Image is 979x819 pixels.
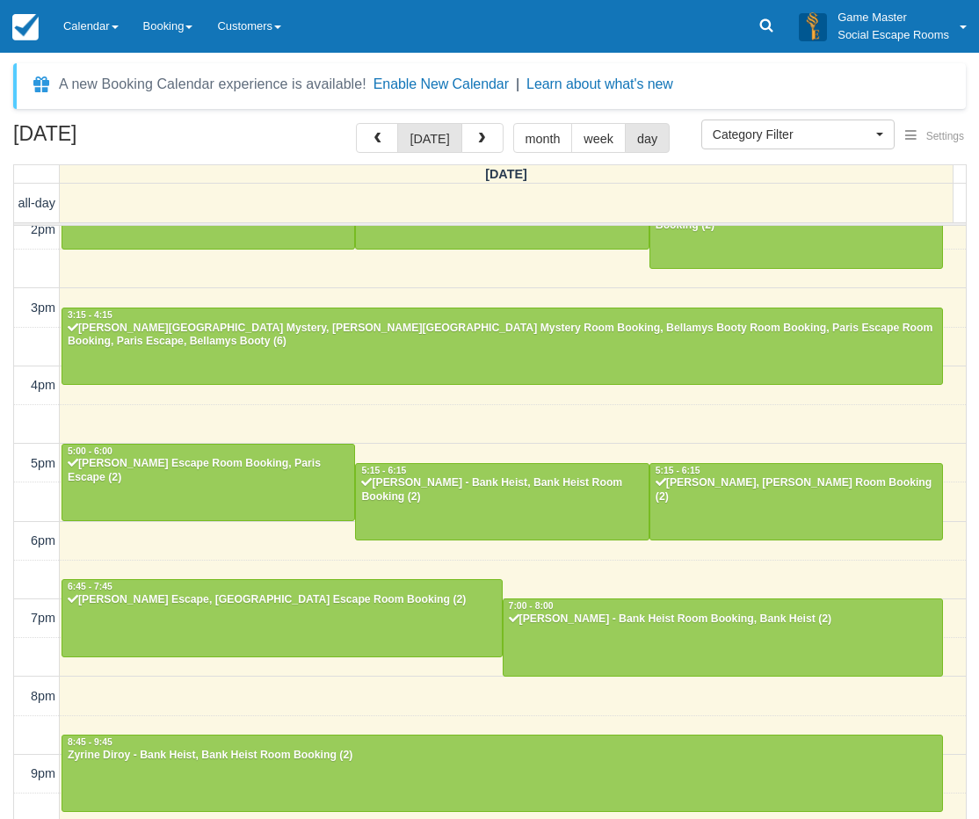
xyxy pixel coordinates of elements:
button: week [571,123,626,153]
span: 4pm [31,378,55,392]
span: 3:15 - 4:15 [68,310,112,320]
span: 8:45 - 9:45 [68,737,112,747]
div: [PERSON_NAME] Escape Room Booking, Paris Escape (2) [67,457,350,485]
span: 5pm [31,456,55,470]
span: 8pm [31,689,55,703]
span: all-day [18,196,55,210]
div: [PERSON_NAME] - Bank Heist, Bank Heist Room Booking (2) [360,476,643,504]
button: Settings [895,124,975,149]
span: 5:15 - 6:15 [656,466,700,475]
span: 9pm [31,766,55,780]
span: 3pm [31,301,55,315]
a: 5:15 - 6:15[PERSON_NAME] - Bank Heist, Bank Heist Room Booking (2) [355,463,649,540]
span: 6:45 - 7:45 [68,582,112,591]
div: A new Booking Calendar experience is available! [59,74,366,95]
a: 3:15 - 4:15[PERSON_NAME][GEOGRAPHIC_DATA] Mystery, [PERSON_NAME][GEOGRAPHIC_DATA] Mystery Room Bo... [62,308,943,385]
span: 5:15 - 6:15 [361,466,406,475]
a: 8:45 - 9:45Zyrine Diroy - Bank Heist, Bank Heist Room Booking (2) [62,735,943,812]
button: month [513,123,573,153]
span: Settings [926,130,964,142]
div: [PERSON_NAME] Escape, [GEOGRAPHIC_DATA] Escape Room Booking (2) [67,593,497,607]
span: [DATE] [485,167,527,181]
span: | [516,76,519,91]
img: A3 [799,12,827,40]
button: Category Filter [701,120,895,149]
div: Zyrine Diroy - Bank Heist, Bank Heist Room Booking (2) [67,749,938,763]
span: Category Filter [713,126,872,143]
a: [PERSON_NAME] - Bank Heist, Bank Heist Room Booking (2) [649,191,943,268]
span: 2pm [31,222,55,236]
a: Learn about what's new [526,76,673,91]
a: 7:00 - 8:00[PERSON_NAME] - Bank Heist Room Booking, Bank Heist (2) [503,598,944,676]
img: checkfront-main-nav-mini-logo.png [12,14,39,40]
span: 7pm [31,611,55,625]
span: 7:00 - 8:00 [509,601,554,611]
button: Enable New Calendar [373,76,509,93]
h2: [DATE] [13,123,236,156]
div: [PERSON_NAME][GEOGRAPHIC_DATA] Mystery, [PERSON_NAME][GEOGRAPHIC_DATA] Mystery Room Booking, Bell... [67,322,938,350]
a: 5:00 - 6:00[PERSON_NAME] Escape Room Booking, Paris Escape (2) [62,444,355,521]
a: 6:45 - 7:45[PERSON_NAME] Escape, [GEOGRAPHIC_DATA] Escape Room Booking (2) [62,579,503,656]
span: 5:00 - 6:00 [68,446,112,456]
a: 5:15 - 6:15[PERSON_NAME], [PERSON_NAME] Room Booking (2) [649,463,943,540]
div: [PERSON_NAME], [PERSON_NAME] Room Booking (2) [655,476,938,504]
p: Social Escape Rooms [838,26,949,44]
div: [PERSON_NAME] - Bank Heist Room Booking, Bank Heist (2) [508,612,939,627]
p: Game Master [838,9,949,26]
button: [DATE] [397,123,461,153]
button: day [625,123,670,153]
span: 6pm [31,533,55,547]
